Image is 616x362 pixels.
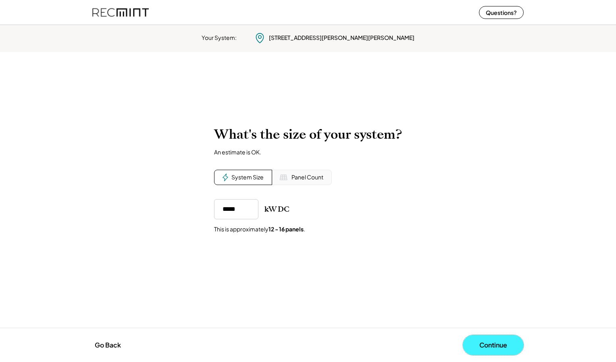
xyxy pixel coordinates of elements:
[264,204,289,214] div: kW DC
[291,173,323,181] div: Panel Count
[214,148,261,156] div: An estimate is OK.
[214,127,402,142] h2: What's the size of your system?
[214,225,305,233] div: This is approximately .
[279,173,287,181] img: Solar%20Panel%20Icon%20%281%29.svg
[463,335,524,355] button: Continue
[202,34,237,42] div: Your System:
[231,173,264,181] div: System Size
[268,225,304,233] strong: 12 - 16 panels
[92,2,149,23] img: recmint-logotype%403x%20%281%29.jpeg
[92,336,123,354] button: Go Back
[269,34,414,42] div: [STREET_ADDRESS][PERSON_NAME][PERSON_NAME]
[479,6,524,19] button: Questions?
